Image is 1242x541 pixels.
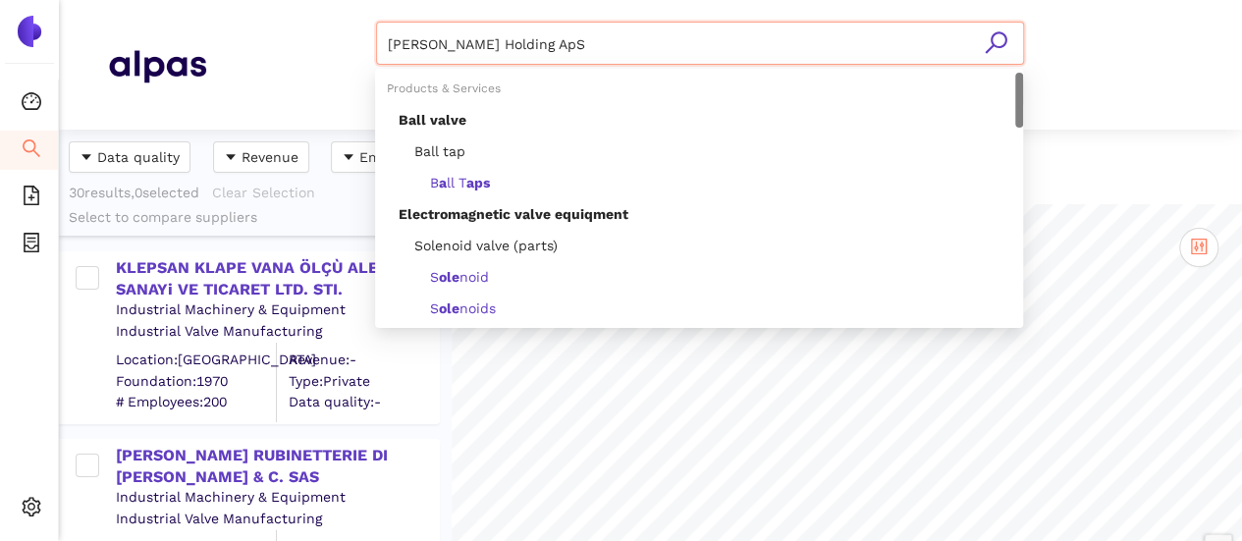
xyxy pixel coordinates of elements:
[375,73,1023,104] div: Products & Services
[430,269,489,285] span: S noid
[116,509,438,528] div: Industrial Valve Manufacturing
[1190,238,1208,255] span: control
[289,393,438,412] span: Data quality: -
[22,179,41,218] span: file-add
[22,132,41,171] span: search
[399,143,465,159] span: Ball tap
[69,185,199,200] span: 30 results, 0 selected
[116,488,438,508] div: Industrial Machinery & Equipment
[14,16,45,47] img: Logo
[430,300,496,316] span: S noids
[466,175,490,190] b: aps
[116,371,276,391] span: Foundation: 1970
[116,445,438,489] div: [PERSON_NAME] RUBINETTERIE DI [PERSON_NAME] & C. SAS
[116,257,438,301] div: KLEPSAN KLAPE VANA ÖLÇÙ ALETLERI SANAYi VE TICARET LTD. STI.
[984,30,1008,55] span: search
[116,300,438,320] div: Industrial Machinery & Equipment
[399,112,466,128] span: Ball valve
[211,177,328,208] button: Clear Selection
[439,175,447,190] b: a
[399,206,628,222] span: Electromagnetic valve equiqment
[69,141,190,173] button: caret-downData quality
[108,41,206,90] img: Homepage
[430,175,490,190] span: B ll T
[97,146,180,168] span: Data quality
[80,150,93,166] span: caret-down
[116,351,276,370] div: Location: [GEOGRAPHIC_DATA]
[22,84,41,124] span: dashboard
[359,146,431,168] span: Employees
[22,226,41,265] span: container
[331,141,442,173] button: caret-downEmployees
[399,238,558,253] span: Solenoid valve (parts)
[224,150,238,166] span: caret-down
[22,490,41,529] span: setting
[69,208,442,228] div: Select to compare suppliers
[342,150,355,166] span: caret-down
[116,321,438,341] div: Industrial Valve Manufacturing
[439,269,459,285] b: ole
[213,141,309,173] button: caret-downRevenue
[116,393,276,412] span: # Employees: 200
[242,146,298,168] span: Revenue
[289,351,438,370] div: Revenue: -
[289,371,438,391] span: Type: Private
[439,300,459,316] b: ole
